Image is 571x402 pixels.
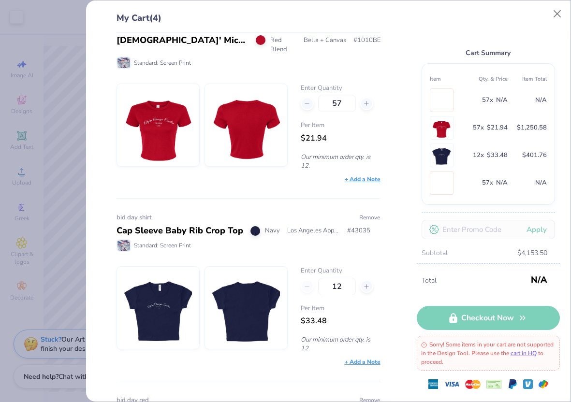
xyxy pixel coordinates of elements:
[359,213,381,222] button: Remove
[417,336,560,371] div: Sorry! Some items in your cart are not supported in the Design Tool. Please use the to proceed.
[301,304,381,314] span: Per Item
[496,95,508,106] span: N/A
[134,241,191,250] span: Standard: Screen Print
[124,267,192,349] img: Los Angeles Apparel 43035
[487,150,508,161] span: $33.48
[301,133,327,144] span: $21.94
[469,72,508,86] th: Qty. & Price
[318,95,356,112] input: – –
[301,335,381,353] p: Our minimum order qty. is 12.
[517,248,547,258] span: $4,153.50
[345,175,381,184] div: + Add a Note
[422,248,448,258] span: Subtotal
[531,271,547,288] span: N/A
[508,72,547,86] th: Item Total
[301,266,381,276] label: Enter Quantity
[422,262,448,273] span: Shipping
[522,150,547,161] span: $401.76
[465,376,481,392] img: master-card
[134,58,191,67] span: Standard: Screen Print
[301,84,381,93] label: Enter Quantity
[486,379,502,389] img: cheque
[212,267,280,349] img: Los Angeles Apparel 43035
[444,376,459,392] img: visa
[117,224,243,237] div: Cap Sleeve Baby Rib Crop Top
[117,12,381,33] div: My Cart (4)
[422,275,528,286] span: Total
[270,26,296,55] span: Solid Red Blend
[345,358,381,366] div: + Add a Note
[511,349,537,357] a: cart in HQ
[496,177,508,188] span: N/A
[347,226,370,236] span: # 43035
[508,379,517,389] img: Paypal
[548,5,567,23] button: Close
[353,36,381,45] span: # 1010BE
[212,84,280,166] img: Bella + Canvas 1010BE
[539,379,548,389] img: GPay
[422,220,555,239] input: Enter Promo Code
[117,213,381,223] div: bid day shirt
[124,84,192,166] img: Bella + Canvas 1010BE
[117,34,249,47] div: [DEMOGRAPHIC_DATA]' Micro Ribbed Baby Tee
[432,144,451,167] img: Los Angeles Apparel 43035
[536,262,547,273] span: N/A
[487,122,508,133] span: $21.94
[301,121,381,130] span: Per Item
[535,177,547,188] span: N/A
[304,36,346,45] span: Bella + Canvas
[287,226,340,236] span: Los Angeles Apparel
[301,153,381,170] p: Our minimum order qty. is 12.
[117,57,130,68] img: Standard: Screen Print
[482,177,493,188] span: 57 x
[318,278,356,295] input: – –
[523,379,533,389] img: Venmo
[265,226,280,236] span: Navy
[428,379,438,389] img: express
[301,316,327,326] span: $33.48
[432,116,451,139] img: Bella + Canvas 1010BE
[117,240,130,251] img: Standard: Screen Print
[535,95,547,106] span: N/A
[482,95,493,106] span: 57 x
[430,72,469,86] th: Item
[422,47,555,58] div: Cart Summary
[473,150,484,161] span: 12 x
[517,122,547,133] span: $1,250.58
[473,122,484,133] span: 57 x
